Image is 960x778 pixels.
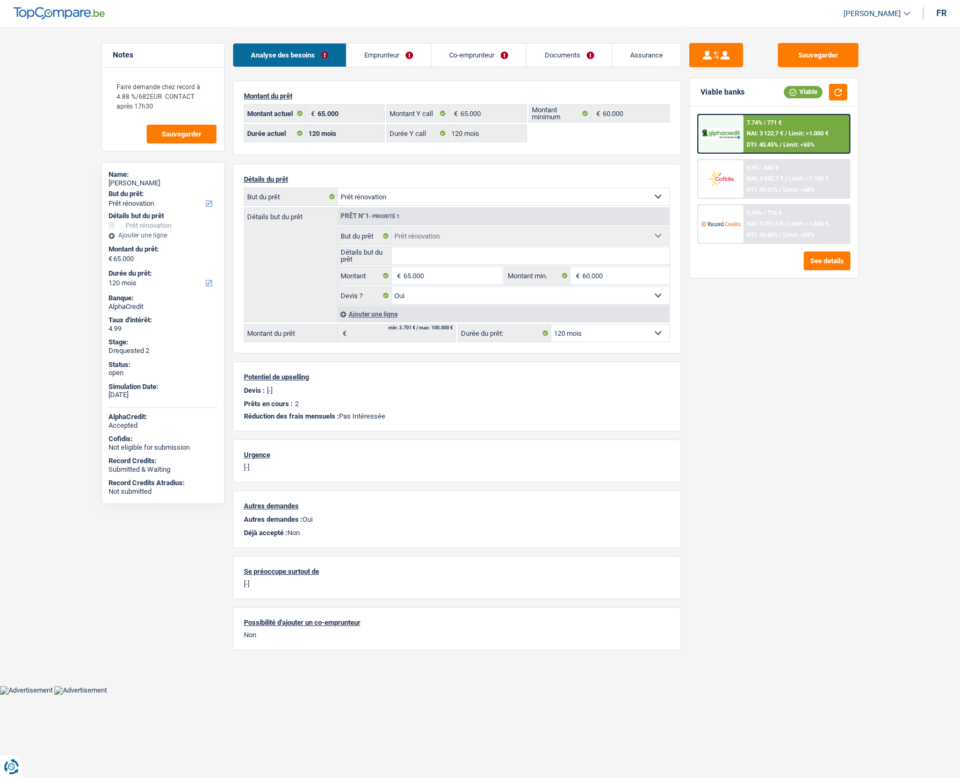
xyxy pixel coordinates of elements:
span: € [109,255,112,263]
label: Montant [338,267,392,284]
label: But du prêt [244,188,338,205]
span: Limit: >1.100 € [789,175,828,182]
a: Analyse des besoins [233,44,346,67]
span: NAI: 3 542,7 € [747,175,783,182]
label: But du prêt: [109,190,215,198]
button: Sauvegarder [147,125,216,143]
span: / [779,232,782,239]
span: / [785,130,787,137]
label: Montant du prêt: [109,245,215,254]
div: open [109,369,218,377]
div: 4.99 [109,325,218,333]
div: 9.9% | 840 € [747,164,778,171]
div: Ajouter une ligne [337,306,669,322]
span: / [779,186,782,193]
div: AlphaCredit: [109,413,218,421]
span: € [571,267,582,284]
span: Limit: >1.000 € [789,130,828,137]
span: / [779,141,782,148]
h5: Notes [113,51,213,60]
div: Ajouter une ligne [109,232,218,239]
a: Assurance [612,44,681,67]
div: Stage: [109,338,218,347]
button: Sauvegarder [778,43,858,67]
a: Emprunteur [347,44,431,67]
a: Co-emprunteur [431,44,526,67]
label: Montant du prêt [244,325,337,342]
label: Durée du prêt: [109,269,215,278]
p: Non [244,631,670,639]
div: Prêt n°1 [338,213,402,220]
img: TopCompare Logo [13,7,105,20]
button: See details [804,251,850,270]
p: [-] [244,463,670,471]
p: Oui [244,515,670,523]
p: Prêts en cours : [244,400,293,408]
span: DTI: 38.85% [747,232,778,239]
span: € [337,325,349,342]
div: Record Credits: [109,457,218,465]
span: / [785,175,787,182]
div: [PERSON_NAME] [109,179,218,188]
div: Submitted & Waiting [109,465,218,474]
span: Sauvegarder [162,131,201,138]
label: Durée Y call [387,125,449,142]
p: Devis : [244,386,265,394]
span: € [306,105,317,122]
div: Viable banks [701,88,745,97]
label: Montant Y call [387,105,449,122]
div: Drequested 2 [109,347,218,355]
p: 2 [295,400,299,408]
div: Name: [109,170,218,179]
label: Durée actuel [244,125,306,142]
div: Cofidis: [109,435,218,443]
div: Détails but du prêt [109,212,218,220]
span: NAI: 3 122,7 € [747,130,783,137]
div: Record Credits Atradius: [109,479,218,487]
img: Advertisement [54,686,107,695]
div: min: 3.701 € / max: 100.000 € [388,326,453,330]
p: Montant du prêt [244,92,670,100]
span: Limit: <65% [783,141,814,148]
label: Montant actuel [244,105,306,122]
p: Possibilité d'ajouter un co-emprunteur [244,618,670,626]
div: Status: [109,361,218,369]
p: Se préoccupe surtout de [244,567,670,575]
p: Potentiel de upselling [244,373,670,381]
a: Documents [526,44,611,67]
span: / [785,220,787,227]
div: Accepted [109,421,218,430]
div: Viable [784,86,822,98]
label: Durée du prêt: [458,325,551,342]
p: Autres demandes [244,502,670,510]
a: [PERSON_NAME] [835,5,910,23]
label: Montant minimum [529,105,591,122]
p: Urgence [244,451,670,459]
p: [-] [244,580,670,588]
div: Not submitted [109,487,218,496]
span: [PERSON_NAME] [843,9,901,18]
div: AlphaCredit [109,302,218,311]
span: € [591,105,603,122]
div: Banque: [109,294,218,302]
span: - Priorité 1 [369,213,400,219]
p: Non [244,529,670,537]
div: Taux d'intérêt: [109,316,218,325]
label: Détails but du prêt [244,208,337,220]
span: DTI: 40.45% [747,141,778,148]
span: Limit: >1.846 € [789,220,828,227]
p: [-] [267,386,272,394]
div: Simulation Date: [109,383,218,391]
label: Montant min. [505,267,571,284]
span: Limit: <60% [783,186,814,193]
p: Détails du prêt [244,175,670,183]
span: Réduction des frais mensuels : [244,412,339,420]
span: DTI: 38.21% [747,186,778,193]
span: Limit: <65% [783,232,814,239]
div: Not eligible for submission [109,443,218,452]
span: Déjà accepté : [244,529,287,537]
img: Cofidis [701,169,741,189]
span: € [449,105,460,122]
label: Détails but du prêt [338,247,392,264]
div: 7.74% | 771 € [747,119,782,126]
